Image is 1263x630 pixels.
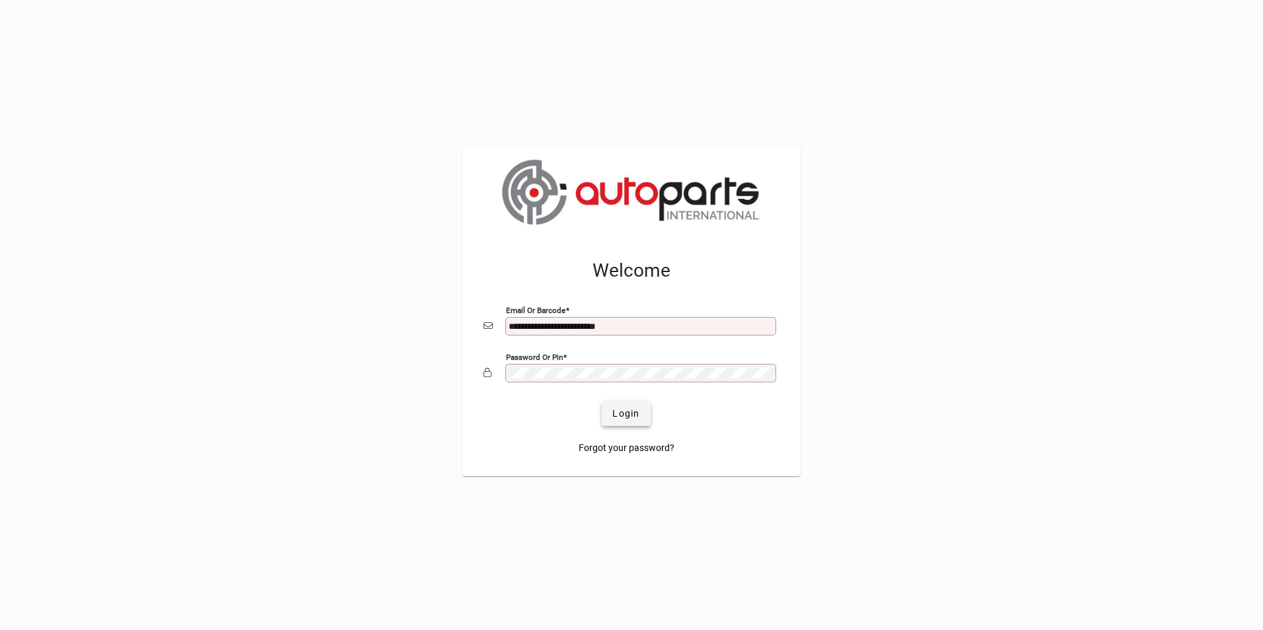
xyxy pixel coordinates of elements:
span: Login [612,407,639,421]
span: Forgot your password? [579,441,674,455]
mat-label: Email or Barcode [506,305,565,314]
a: Forgot your password? [573,437,680,460]
mat-label: Password or Pin [506,352,563,361]
h2: Welcome [484,260,779,282]
button: Login [602,402,650,426]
